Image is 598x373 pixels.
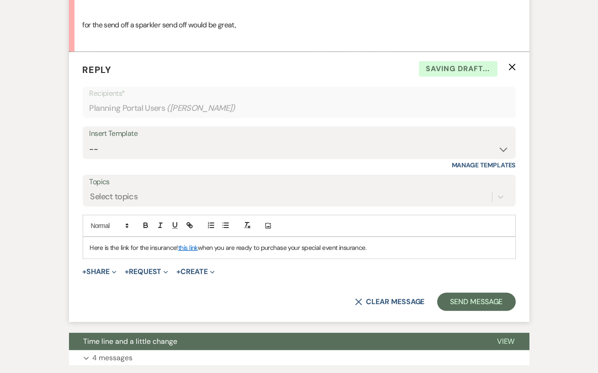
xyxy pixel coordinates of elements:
[167,102,235,114] span: ( [PERSON_NAME] )
[84,337,178,346] span: Time line and a little change
[90,243,178,252] span: Here is the link for the insurance!
[125,268,129,275] span: +
[90,127,509,140] div: Insert Template
[90,191,138,203] div: Select topics
[93,352,133,364] p: 4 messages
[419,61,497,77] span: Saving draft...
[83,19,516,31] p: for the send off a sparkler send off would be great,
[355,298,424,306] button: Clear message
[497,337,515,346] span: View
[90,99,509,117] div: Planning Portal Users
[83,268,87,275] span: +
[69,350,529,366] button: 4 messages
[90,88,509,99] p: Recipients*
[69,333,482,350] button: Time line and a little change
[198,243,366,252] span: when you are ready to purchase your special event insurance.
[437,293,515,311] button: Send Message
[83,64,112,76] span: Reply
[452,161,516,169] a: Manage Templates
[482,333,529,350] button: View
[178,243,198,252] a: this link
[176,268,180,275] span: +
[125,268,168,275] button: Request
[83,268,117,275] button: Share
[90,176,509,189] label: Topics
[176,268,214,275] button: Create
